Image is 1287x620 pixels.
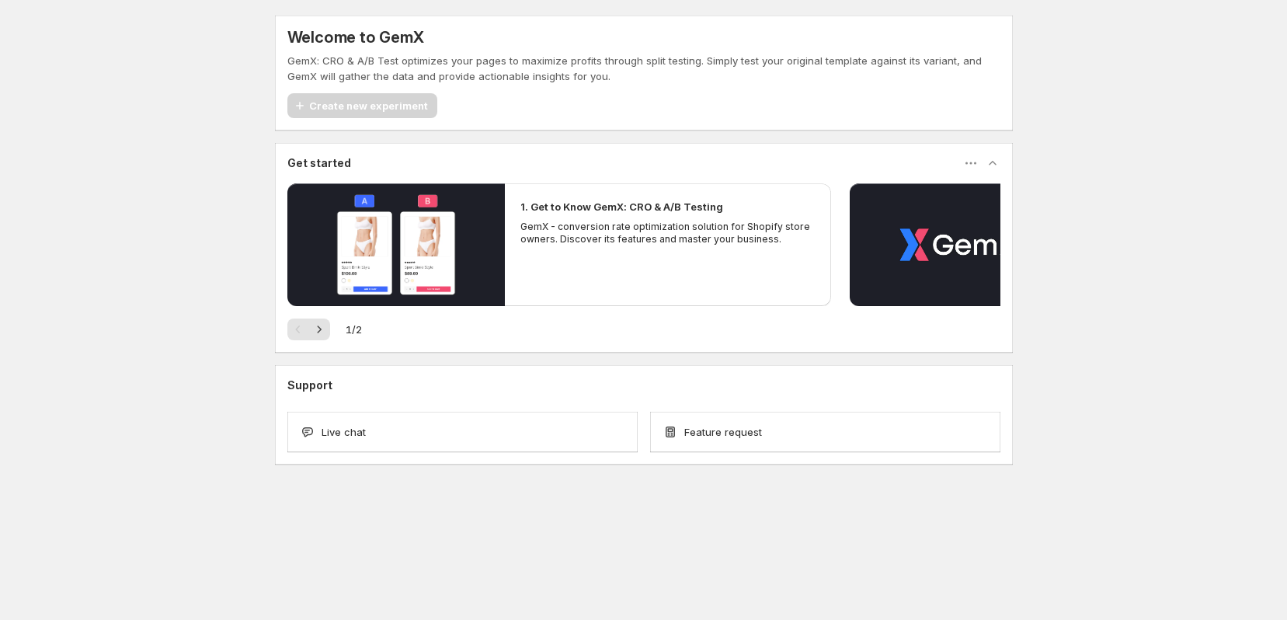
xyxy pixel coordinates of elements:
h5: Welcome to GemX [287,28,424,47]
p: GemX - conversion rate optimization solution for Shopify store owners. Discover its features and ... [520,221,816,246]
h3: Support [287,378,332,393]
h3: Get started [287,155,351,171]
span: Live chat [322,424,366,440]
span: 1 / 2 [346,322,362,337]
p: GemX: CRO & A/B Test optimizes your pages to maximize profits through split testing. Simply test ... [287,53,1000,84]
span: Feature request [684,424,762,440]
h2: 1. Get to Know GemX: CRO & A/B Testing [520,199,723,214]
